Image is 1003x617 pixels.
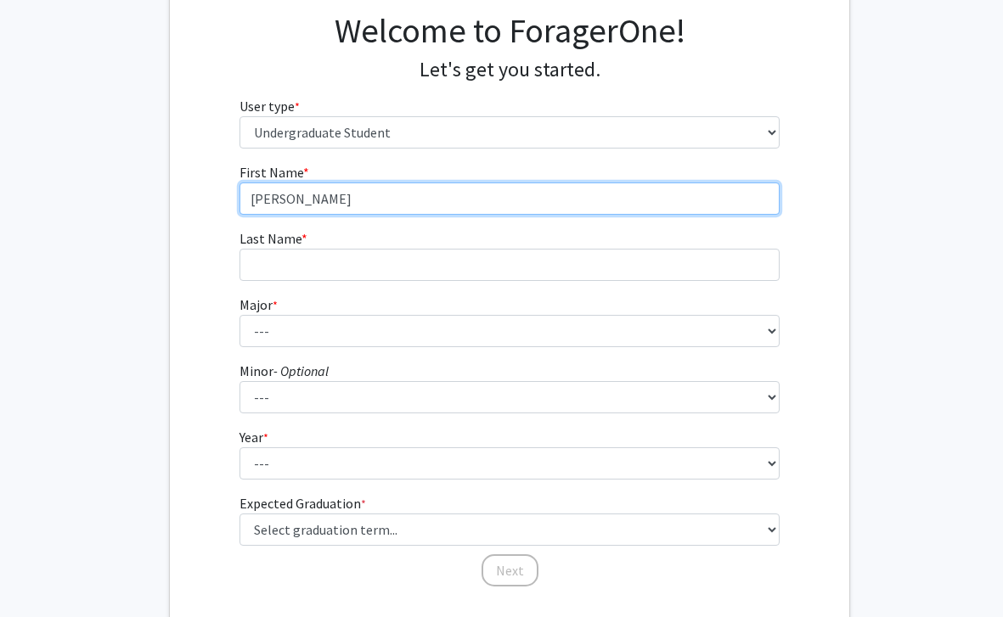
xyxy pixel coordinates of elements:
[239,294,278,315] label: Major
[239,96,300,116] label: User type
[239,493,366,513] label: Expected Graduation
[13,541,72,604] iframe: Chat
[239,58,780,82] h4: Let's get you started.
[239,10,780,51] h1: Welcome to ForagerOne!
[239,361,329,381] label: Minor
[239,164,303,181] span: First Name
[482,554,538,586] button: Next
[239,427,268,447] label: Year
[239,230,301,247] span: Last Name
[273,362,329,379] i: - Optional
